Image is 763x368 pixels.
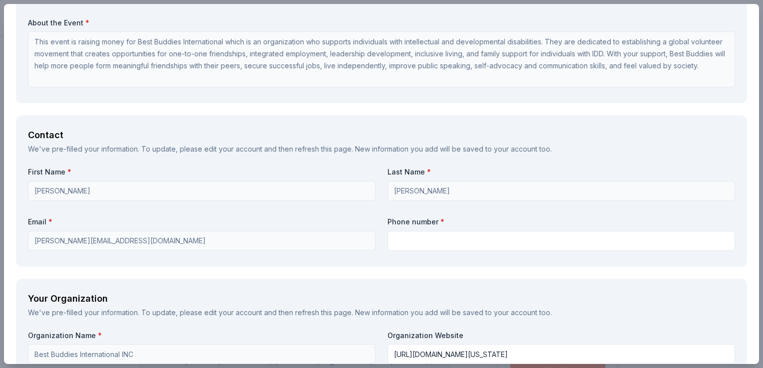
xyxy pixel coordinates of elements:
[28,307,735,319] div: We've pre-filled your information. To update, please and then refresh this page. New information ...
[387,167,735,177] label: Last Name
[28,127,735,143] div: Contact
[28,217,376,227] label: Email
[28,167,376,177] label: First Name
[28,143,735,155] div: We've pre-filled your information. To update, please and then refresh this page. New information ...
[28,331,376,341] label: Organization Name
[387,217,735,227] label: Phone number
[28,31,735,87] textarea: This event is raising money for Best Buddies International which is an organization who supports ...
[204,308,262,317] a: edit your account
[28,18,735,28] label: About the Event
[28,291,735,307] div: Your Organization
[387,331,735,341] label: Organization Website
[204,145,262,153] a: edit your account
